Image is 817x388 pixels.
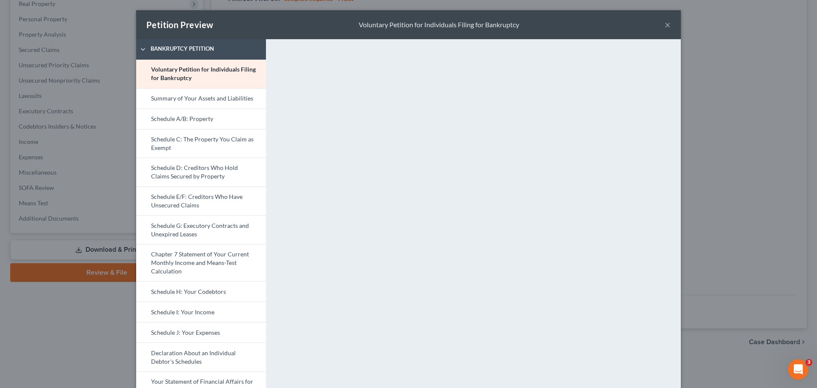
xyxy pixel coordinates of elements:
a: Schedule H: Your Codebtors [136,281,266,302]
button: × [665,20,671,30]
span: 3 [806,359,812,366]
a: Schedule C: The Property You Claim as Exempt [136,129,266,158]
div: Petition Preview [146,19,213,31]
a: Schedule G: Executory Contracts and Unexpired Leases [136,215,266,244]
a: Schedule D: Creditors Who Hold Claims Secured by Property [136,158,266,187]
a: Summary of Your Assets and Liabilities [136,88,266,109]
a: Schedule A/B: Property [136,109,266,129]
a: Schedule E/F: Creditors Who Have Unsecured Claims [136,187,266,216]
a: Schedule J: Your Expenses [136,322,266,342]
a: Voluntary Petition for Individuals Filing for Bankruptcy [136,60,266,88]
span: Bankruptcy Petition [146,45,267,53]
a: Bankruptcy Petition [136,39,266,60]
a: Declaration About an Individual Debtor's Schedules [136,342,266,371]
a: Chapter 7 Statement of Your Current Monthly Income and Means-Test Calculation [136,244,266,282]
iframe: Intercom live chat [788,359,808,379]
div: Voluntary Petition for Individuals Filing for Bankruptcy [359,20,519,30]
a: Schedule I: Your Income [136,302,266,322]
